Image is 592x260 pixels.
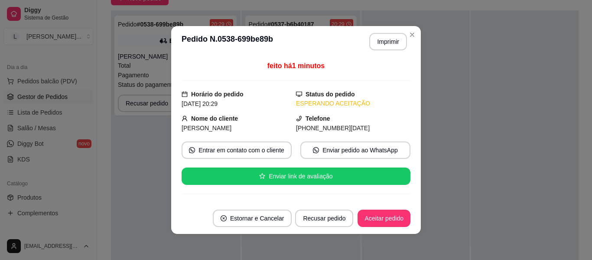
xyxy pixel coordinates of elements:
span: [PHONE_NUMBER][DATE] [296,125,370,132]
button: Close [405,28,419,42]
button: whats-appEntrar em contato com o cliente [182,142,292,159]
span: phone [296,115,302,122]
button: Recusar pedido [295,210,353,227]
button: Imprimir [369,33,407,50]
span: whats-app [313,147,319,153]
span: star [259,173,265,179]
div: ESPERANDO ACEITAÇÃO [296,99,410,108]
button: whats-appEnviar pedido ao WhatsApp [300,142,410,159]
span: close-circle [221,215,227,221]
strong: Telefone [306,115,330,122]
strong: Nome do cliente [191,115,238,122]
button: starEnviar link de avaliação [182,168,410,185]
span: calendar [182,91,188,97]
button: Aceitar pedido [358,210,410,227]
span: [DATE] 20:29 [182,100,218,107]
strong: Horário do pedido [191,91,244,98]
button: close-circleEstornar e Cancelar [213,210,292,227]
span: whats-app [189,147,195,153]
strong: Status do pedido [306,91,355,98]
span: desktop [296,91,302,97]
h3: Pedido N. 0538-699be89b [182,33,273,50]
span: [PERSON_NAME] [182,125,231,132]
span: feito há 1 minutos [267,62,325,69]
span: user [182,115,188,122]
